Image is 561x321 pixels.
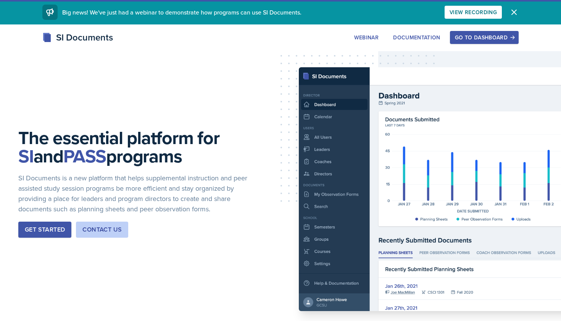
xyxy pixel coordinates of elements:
div: View Recording [450,9,497,15]
button: Contact Us [76,222,128,238]
button: Go to Dashboard [450,31,519,44]
button: Documentation [388,31,445,44]
span: Big news! We've just had a webinar to demonstrate how programs can use SI Documents. [62,8,301,16]
div: SI Documents [42,31,113,44]
button: Get Started [18,222,71,238]
div: Get Started [25,225,65,234]
button: Webinar [349,31,384,44]
div: Webinar [354,34,379,41]
div: Documentation [393,34,440,41]
button: View Recording [445,6,502,19]
div: Go to Dashboard [455,34,514,41]
div: Contact Us [82,225,122,234]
